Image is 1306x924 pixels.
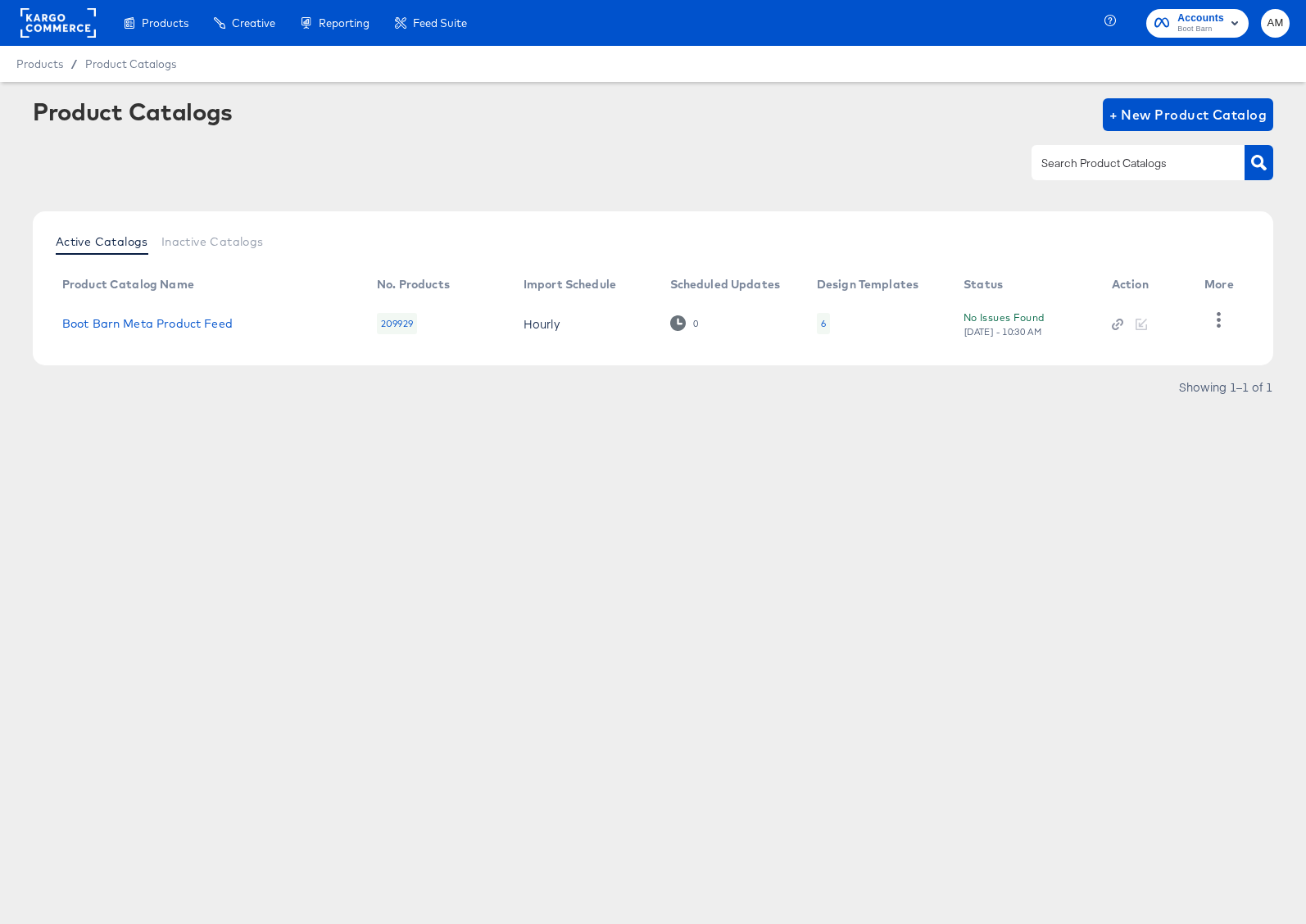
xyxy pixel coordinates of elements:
[510,298,657,349] td: Hourly
[62,317,233,330] a: Boot Barn Meta Product Feed
[16,57,63,70] span: Products
[33,98,233,125] div: Product Catalogs
[524,278,616,291] div: Import Schedule
[1038,154,1213,173] input: Search Product Catalogs
[821,317,826,330] div: 6
[1099,272,1191,298] th: Action
[142,16,188,29] span: Products
[413,16,467,29] span: Feed Suite
[670,315,699,331] div: 0
[1177,10,1224,27] span: Accounts
[1267,14,1283,33] span: AM
[63,57,85,70] span: /
[85,57,176,70] a: Product Catalogs
[1191,272,1254,298] th: More
[377,278,450,291] div: No. Products
[56,235,148,248] span: Active Catalogs
[62,278,194,291] div: Product Catalog Name
[1178,381,1273,392] div: Showing 1–1 of 1
[1146,9,1249,38] button: AccountsBoot Barn
[319,16,370,29] span: Reporting
[377,313,417,334] div: 209929
[161,235,264,248] span: Inactive Catalogs
[950,272,1099,298] th: Status
[817,278,918,291] div: Design Templates
[817,313,830,334] div: 6
[1103,98,1274,131] button: + New Product Catalog
[1261,9,1290,38] button: AM
[692,318,699,329] div: 0
[1109,103,1267,126] span: + New Product Catalog
[232,16,275,29] span: Creative
[1177,23,1224,36] span: Boot Barn
[670,278,781,291] div: Scheduled Updates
